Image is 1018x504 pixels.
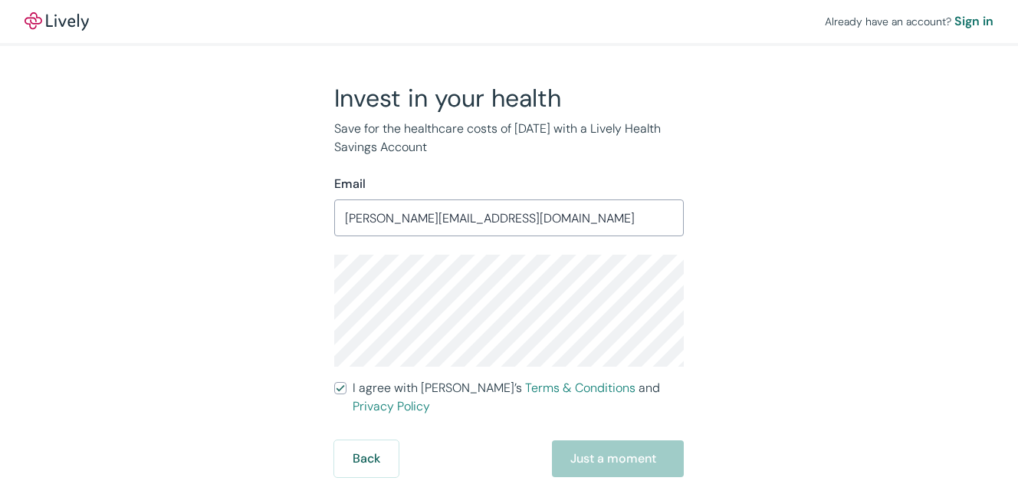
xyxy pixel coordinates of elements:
p: Save for the healthcare costs of [DATE] with a Lively Health Savings Account [334,120,684,156]
h2: Invest in your health [334,83,684,114]
a: LivelyLively [25,12,89,31]
label: Email [334,175,366,193]
a: Sign in [954,12,993,31]
img: Lively [25,12,89,31]
a: Terms & Conditions [525,380,635,396]
div: Already have an account? [825,12,993,31]
a: Privacy Policy [353,398,430,414]
button: Back [334,440,399,477]
span: I agree with [PERSON_NAME]’s and [353,379,684,416]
